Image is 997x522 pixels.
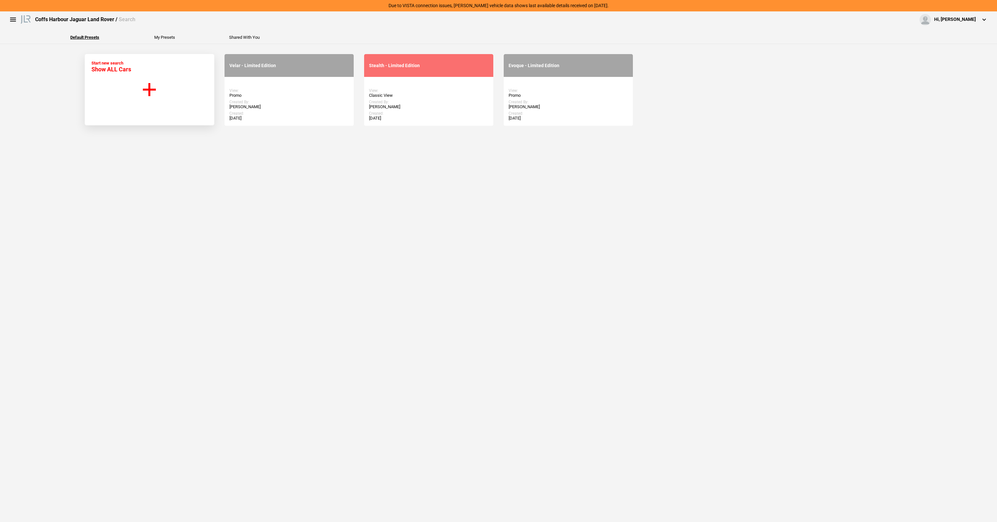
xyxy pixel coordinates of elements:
[229,100,349,104] div: Created By:
[934,16,976,23] div: Hi, [PERSON_NAME]
[20,14,32,24] img: landrover.png
[509,63,628,68] div: Evoque - Limited Edition
[91,61,131,73] div: Start new search
[369,88,488,93] div: View:
[35,16,135,23] div: Coffs Harbour Jaguar Land Rover /
[369,100,488,104] div: Created By:
[509,116,628,121] div: [DATE]
[369,93,488,98] div: Classic View
[369,116,488,121] div: [DATE]
[70,35,99,39] button: Default Presets
[91,66,131,73] span: Show ALL Cars
[229,35,260,39] button: Shared With You
[369,111,488,116] div: Created:
[229,93,349,98] div: Promo
[229,111,349,116] div: Created:
[369,63,488,68] div: Stealth - Limited Edition
[509,104,628,109] div: [PERSON_NAME]
[229,88,349,93] div: View:
[119,16,135,22] span: Search
[509,100,628,104] div: Created By:
[229,116,349,121] div: [DATE]
[229,104,349,109] div: [PERSON_NAME]
[369,104,488,109] div: [PERSON_NAME]
[509,111,628,116] div: Created:
[229,63,349,68] div: Velar - Limited Edition
[154,35,175,39] button: My Presets
[85,54,214,125] button: Start new search Show ALL Cars
[509,93,628,98] div: Promo
[509,88,628,93] div: View:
